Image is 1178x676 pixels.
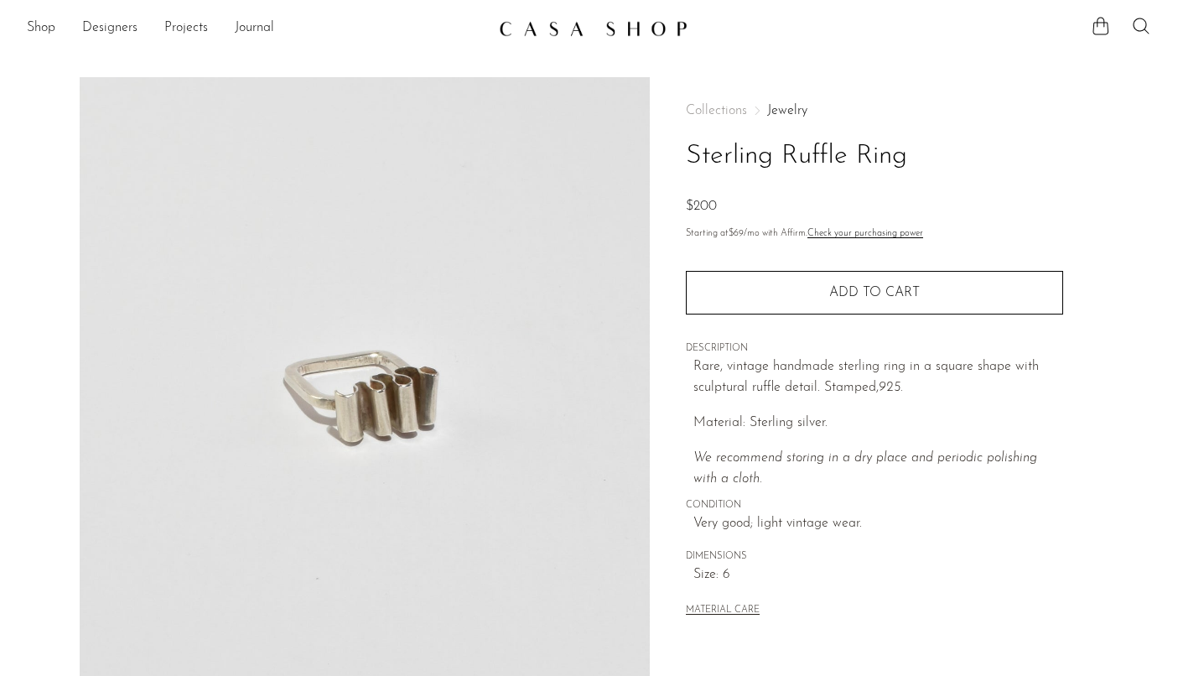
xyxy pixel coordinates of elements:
[767,104,807,117] a: Jewelry
[686,549,1063,564] span: DIMENSIONS
[686,104,747,117] span: Collections
[686,104,1063,117] nav: Breadcrumbs
[686,226,1063,242] p: Starting at /mo with Affirm.
[693,451,1037,486] em: We recommend storing in a dry place and periodic polishing with a cloth.
[693,564,1063,586] span: Size: 6
[807,229,923,238] a: Check your purchasing power - Learn more about Affirm Financing (opens in modal)
[829,286,920,299] span: Add to cart
[686,200,717,213] span: $200
[235,18,274,39] a: Journal
[686,271,1063,315] button: Add to cart
[27,18,55,39] a: Shop
[693,356,1063,399] p: Rare, vintage handmade sterling ring in a square shape with sculptural ruffle detail. Stamped,
[82,18,138,39] a: Designers
[27,14,485,43] nav: Desktop navigation
[729,229,744,238] span: $69
[27,14,485,43] ul: NEW HEADER MENU
[686,341,1063,356] span: DESCRIPTION
[686,605,760,617] button: MATERIAL CARE
[693,513,1063,535] span: Very good; light vintage wear.
[686,135,1063,178] h1: Sterling Ruffle Ring
[164,18,208,39] a: Projects
[686,498,1063,513] span: CONDITION
[879,381,903,394] em: 925.
[693,413,1063,434] p: Material: Sterling silver.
